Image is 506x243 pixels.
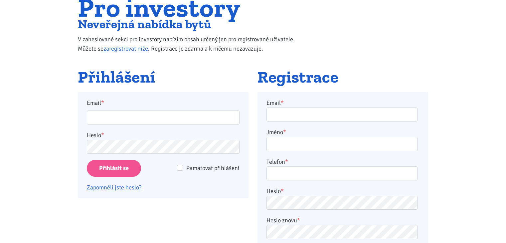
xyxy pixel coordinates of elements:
[266,157,288,166] label: Telefon
[266,216,300,225] label: Heslo znovu
[87,130,104,140] label: Heslo
[281,187,284,195] abbr: required
[266,186,284,196] label: Heslo
[87,184,141,191] a: Zapomněli jste heslo?
[186,164,240,172] span: Pamatovat přihlášení
[285,158,288,165] abbr: required
[83,98,244,108] label: Email
[87,160,141,177] input: Přihlásit se
[266,98,284,108] label: Email
[281,99,284,107] abbr: required
[283,128,286,136] abbr: required
[103,45,148,52] a: zaregistrovat níže
[78,35,308,53] p: V zaheslované sekci pro investory nabízím obsah určený jen pro registrované uživatele. Můžete se ...
[78,68,249,86] h2: Přihlášení
[78,19,308,30] h2: Neveřejná nabídka bytů
[297,217,300,224] abbr: required
[266,127,286,137] label: Jméno
[257,68,428,86] h2: Registrace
